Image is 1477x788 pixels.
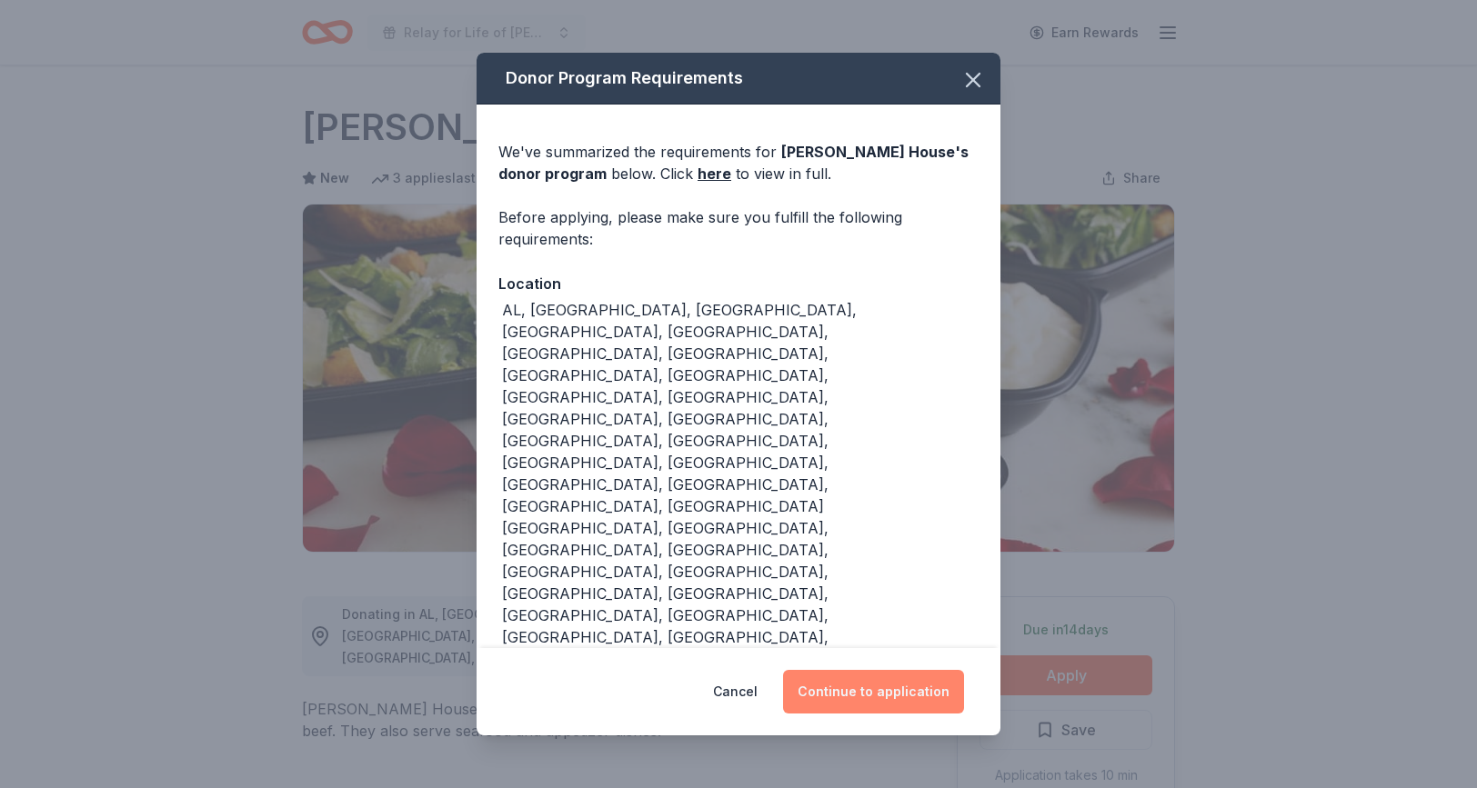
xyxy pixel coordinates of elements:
[502,299,979,713] div: AL, [GEOGRAPHIC_DATA], [GEOGRAPHIC_DATA], [GEOGRAPHIC_DATA], [GEOGRAPHIC_DATA], [GEOGRAPHIC_DATA]...
[713,670,758,713] button: Cancel
[783,670,964,713] button: Continue to application
[498,141,979,185] div: We've summarized the requirements for below. Click to view in full.
[498,272,979,295] div: Location
[498,206,979,250] div: Before applying, please make sure you fulfill the following requirements:
[698,163,731,185] a: here
[477,53,1000,105] div: Donor Program Requirements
